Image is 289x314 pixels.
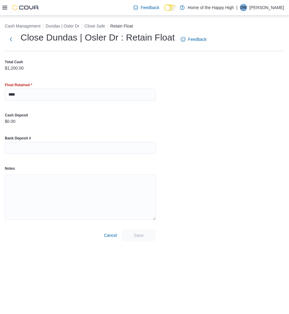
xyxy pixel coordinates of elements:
span: Feedback [188,36,206,42]
nav: An example of EuiBreadcrumbs [5,23,284,30]
p: $0.00 [5,119,15,124]
a: Feedback [178,33,209,45]
img: Cova [12,5,39,11]
h1: Close Dundas | Osler Dr : Retain Float [21,31,175,44]
div: David Whyte [240,4,247,11]
button: Retain Float [110,24,133,28]
button: Next [5,33,17,45]
p: $1,200.00 [5,66,24,70]
span: Save [134,232,144,238]
button: Dundas | Osler Dr [46,24,79,28]
button: Cash Management [5,24,40,28]
button: Close Safe [84,24,105,28]
p: [PERSON_NAME] [249,4,284,11]
p: Home of the Happy High [188,4,234,11]
span: DW [240,4,246,11]
button: Cancel [101,229,119,241]
label: Cash Deposit [5,113,28,118]
label: Bank Deposit # [5,136,31,141]
p: | [236,4,237,11]
label: Float Retained * [5,83,32,87]
input: Dark Mode [164,5,177,11]
label: Notes [5,166,15,171]
span: Cancel [104,232,117,238]
span: Feedback [141,5,159,11]
label: Total Cash [5,60,23,64]
a: Feedback [131,2,161,14]
button: Save [122,229,156,241]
